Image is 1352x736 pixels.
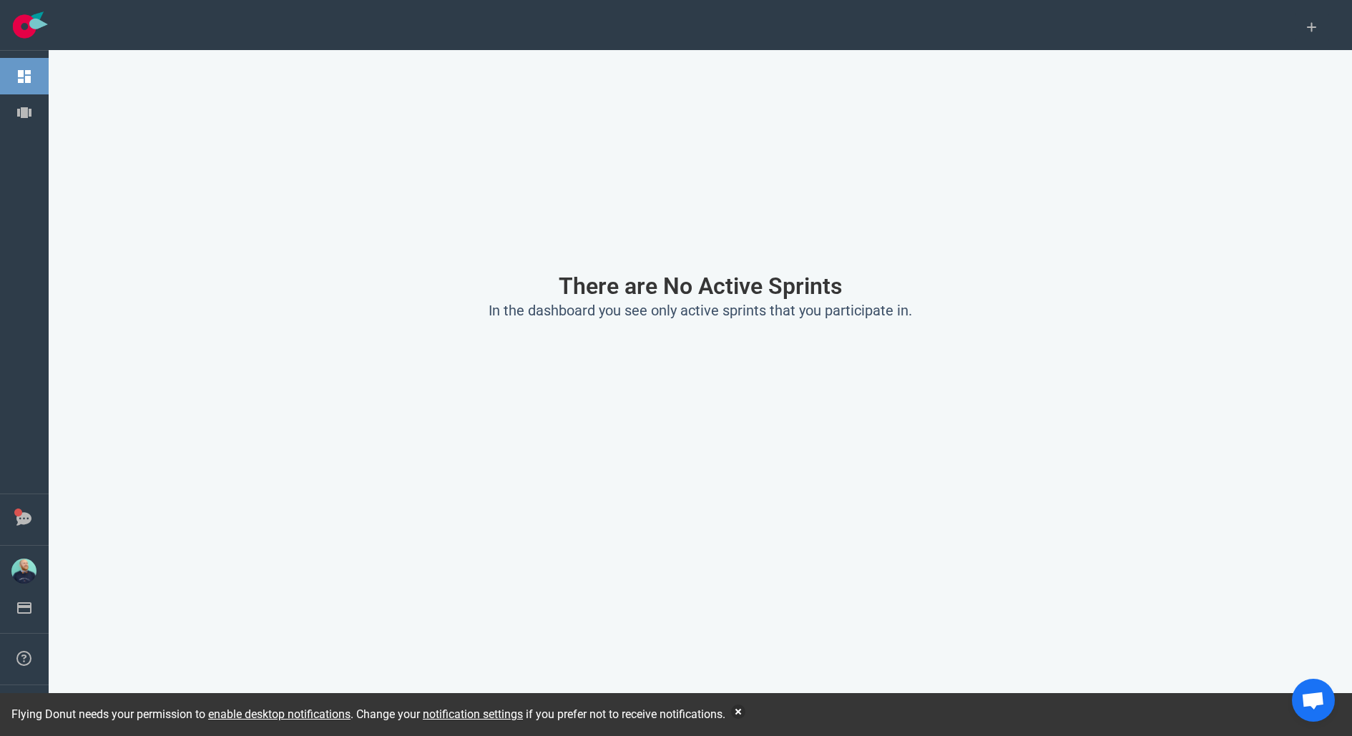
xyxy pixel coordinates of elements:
h2: In the dashboard you see only active sprints that you participate in. [220,302,1181,320]
span: Flying Donut needs your permission to [11,707,351,721]
span: . Change your if you prefer not to receive notifications. [351,707,725,721]
a: notification settings [423,707,523,721]
div: Ouvrir le chat [1292,679,1335,722]
h1: There are No Active Sprints [220,273,1181,299]
a: enable desktop notifications [208,707,351,721]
